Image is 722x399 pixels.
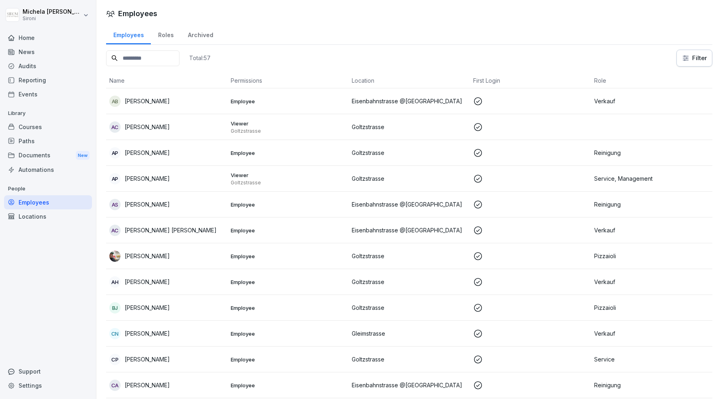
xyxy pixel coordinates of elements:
[4,73,92,87] a: Reporting
[106,24,151,44] a: Employees
[594,97,709,105] p: Verkauf
[4,120,92,134] a: Courses
[231,253,346,260] p: Employee
[4,378,92,393] a: Settings
[151,24,181,44] a: Roles
[594,303,709,312] p: Pizzaioli
[189,54,211,62] p: Total: 57
[352,123,467,131] p: Goltzstrasse
[125,252,170,260] p: [PERSON_NAME]
[4,87,92,101] a: Events
[109,225,121,236] div: AC
[109,199,121,210] div: AS
[4,364,92,378] div: Support
[125,226,217,234] p: [PERSON_NAME] [PERSON_NAME]
[231,128,346,134] p: Goltzstrasse
[109,147,121,159] div: AP
[181,24,220,44] a: Archived
[352,252,467,260] p: Goltzstrasse
[109,121,121,133] div: AC
[23,8,81,15] p: Michela [PERSON_NAME]
[4,45,92,59] a: News
[106,73,227,88] th: Name
[231,171,346,179] p: Viewer
[231,382,346,389] p: Employee
[594,200,709,209] p: Reinigung
[125,303,170,312] p: [PERSON_NAME]
[594,329,709,338] p: Verkauf
[594,174,709,183] p: Service, Management
[231,278,346,286] p: Employee
[109,302,121,313] div: BJ
[4,31,92,45] a: Home
[594,355,709,363] p: Service
[125,123,170,131] p: [PERSON_NAME]
[4,148,92,163] a: DocumentsNew
[352,303,467,312] p: Goltzstrasse
[231,304,346,311] p: Employee
[125,329,170,338] p: [PERSON_NAME]
[125,174,170,183] p: [PERSON_NAME]
[125,148,170,157] p: [PERSON_NAME]
[4,59,92,73] a: Audits
[352,381,467,389] p: Eisenbahnstrasse @[GEOGRAPHIC_DATA]
[4,148,92,163] div: Documents
[352,355,467,363] p: Goltzstrasse
[352,174,467,183] p: Goltzstrasse
[231,180,346,186] p: Goltzstrasse
[4,209,92,224] a: Locations
[125,278,170,286] p: [PERSON_NAME]
[348,73,470,88] th: Location
[594,226,709,234] p: Verkauf
[231,330,346,337] p: Employee
[109,354,121,365] div: CP
[125,97,170,105] p: [PERSON_NAME]
[227,73,349,88] th: Permissions
[594,252,709,260] p: Pizzaioli
[109,173,121,184] div: AP
[231,201,346,208] p: Employee
[594,381,709,389] p: Reinigung
[594,148,709,157] p: Reinigung
[352,200,467,209] p: Eisenbahnstrasse @[GEOGRAPHIC_DATA]
[352,226,467,234] p: Eisenbahnstrasse @[GEOGRAPHIC_DATA]
[4,163,92,177] a: Automations
[109,96,121,107] div: AB
[125,355,170,363] p: [PERSON_NAME]
[231,227,346,234] p: Employee
[352,148,467,157] p: Goltzstrasse
[109,380,121,391] div: CA
[4,107,92,120] p: Library
[125,200,170,209] p: [PERSON_NAME]
[470,73,591,88] th: First Login
[231,98,346,105] p: Employee
[352,97,467,105] p: Eisenbahnstrasse @[GEOGRAPHIC_DATA]
[682,54,707,62] div: Filter
[4,134,92,148] a: Paths
[109,328,121,339] div: CN
[352,278,467,286] p: Goltzstrasse
[231,149,346,157] p: Employee
[231,120,346,127] p: Viewer
[231,356,346,363] p: Employee
[23,16,81,21] p: Sironi
[352,329,467,338] p: Gleimstrasse
[109,251,121,262] img: kxeqd14vvy90yrv0469cg1jb.png
[125,381,170,389] p: [PERSON_NAME]
[4,195,92,209] a: Employees
[109,276,121,288] div: AH
[594,278,709,286] p: Verkauf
